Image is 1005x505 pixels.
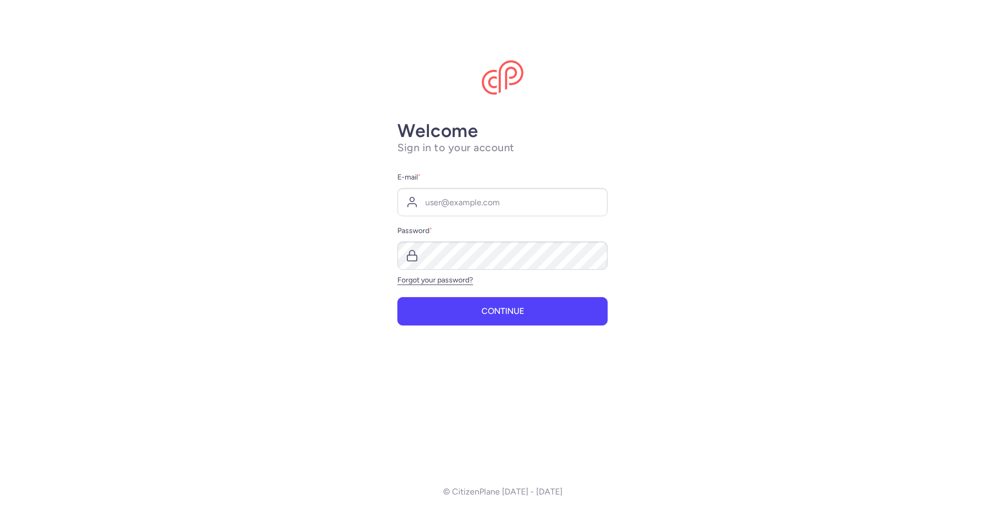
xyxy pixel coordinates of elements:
[397,120,478,142] strong: Welcome
[397,188,608,216] input: user@example.com
[481,60,524,95] img: CitizenPlane logo
[397,297,608,325] button: Continue
[397,276,473,285] a: Forgot your password?
[397,171,608,184] label: E-mail
[397,225,608,237] label: Password
[481,307,524,316] span: Continue
[397,141,608,154] h1: Sign in to your account
[443,487,562,497] p: © CitizenPlane [DATE] - [DATE]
